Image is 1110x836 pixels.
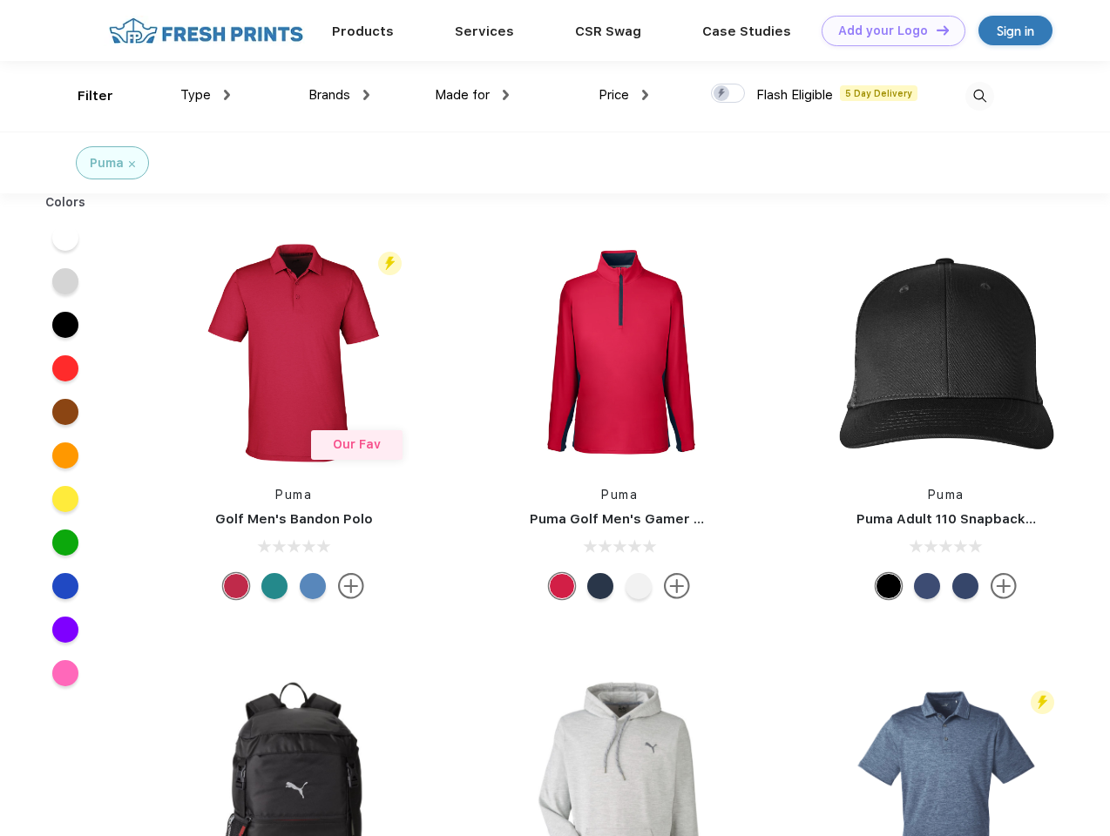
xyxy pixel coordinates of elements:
div: Ski Patrol [549,573,575,599]
a: Puma [601,488,638,502]
span: Type [180,87,211,103]
img: filter_cancel.svg [129,161,135,167]
div: Bright White [626,573,652,599]
a: Puma [928,488,964,502]
div: Pma Blk Pma Blk [876,573,902,599]
div: Colors [32,193,99,212]
span: Made for [435,87,490,103]
img: DT [937,25,949,35]
span: Our Fav [333,437,381,451]
img: dropdown.png [642,90,648,100]
img: more.svg [991,573,1017,599]
img: flash_active_toggle.svg [1031,691,1054,714]
a: Golf Men's Bandon Polo [215,511,373,527]
img: more.svg [338,573,364,599]
div: Navy Blazer [587,573,613,599]
a: Sign in [978,16,1052,45]
img: flash_active_toggle.svg [378,252,402,275]
div: Add your Logo [838,24,928,38]
img: func=resize&h=266 [830,237,1062,469]
a: Services [455,24,514,39]
div: Puma [90,154,124,172]
img: desktop_search.svg [965,82,994,111]
div: Filter [78,86,113,106]
div: Peacoat Qut Shd [914,573,940,599]
div: Peacoat with Qut Shd [952,573,978,599]
a: Products [332,24,394,39]
img: func=resize&h=266 [178,237,409,469]
div: Lake Blue [300,573,326,599]
a: Puma [275,488,312,502]
img: more.svg [664,573,690,599]
span: Price [599,87,629,103]
a: CSR Swag [575,24,641,39]
span: Flash Eligible [756,87,833,103]
a: Puma Golf Men's Gamer Golf Quarter-Zip [530,511,805,527]
div: Sign in [997,21,1034,41]
div: Ski Patrol [223,573,249,599]
img: dropdown.png [363,90,369,100]
img: fo%20logo%202.webp [104,16,308,46]
img: dropdown.png [503,90,509,100]
span: 5 Day Delivery [840,85,917,101]
div: Green Lagoon [261,573,288,599]
img: dropdown.png [224,90,230,100]
span: Brands [308,87,350,103]
img: func=resize&h=266 [504,237,735,469]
